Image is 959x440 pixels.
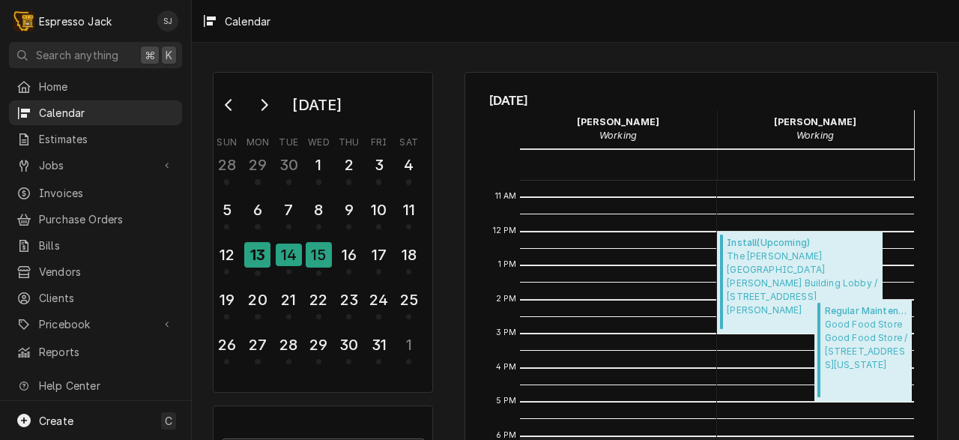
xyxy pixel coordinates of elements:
[489,91,914,110] span: [DATE]
[577,116,659,127] strong: [PERSON_NAME]
[307,199,330,221] div: 8
[337,199,360,221] div: 9
[9,127,182,151] a: Estimates
[215,199,238,221] div: 5
[307,334,330,356] div: 29
[39,316,152,332] span: Pricebook
[157,10,178,31] div: SJ
[337,154,360,176] div: 2
[9,400,182,424] a: Go to What's New
[277,199,300,221] div: 7
[9,42,182,68] button: Search anything⌘K
[491,190,521,202] span: 11 AM
[39,415,73,427] span: Create
[9,373,182,398] a: Go to Help Center
[397,154,420,176] div: 4
[717,232,883,334] div: Install(Upcoming)The [PERSON_NAME][GEOGRAPHIC_DATA][PERSON_NAME] Building Lobby / [STREET_ADDRESS...
[215,154,238,176] div: 28
[825,304,908,318] span: Regular Maintenance ( Upcoming )
[337,244,360,266] div: 16
[364,131,394,149] th: Friday
[277,334,300,356] div: 28
[39,378,173,394] span: Help Center
[157,10,178,31] div: Samantha Janssen's Avatar
[242,131,273,149] th: Monday
[9,340,182,364] a: Reports
[165,413,172,429] span: C
[825,318,908,372] span: Good Food Store Good Food Store / [STREET_ADDRESS][US_STATE]
[39,157,152,173] span: Jobs
[9,74,182,99] a: Home
[307,154,330,176] div: 1
[9,312,182,337] a: Go to Pricebook
[814,300,912,403] div: Regular Maintenance(Upcoming)Good Food StoreGood Food Store / [STREET_ADDRESS][US_STATE]
[39,344,175,360] span: Reports
[367,289,390,311] div: 24
[717,110,914,148] div: Samantha Janssen - Working
[215,289,238,311] div: 19
[39,290,175,306] span: Clients
[9,100,182,125] a: Calendar
[246,199,269,221] div: 6
[287,92,347,118] div: [DATE]
[39,264,175,280] span: Vendors
[13,10,34,31] div: E
[166,47,172,63] span: K
[39,13,112,29] div: Espresso Jack
[39,211,175,227] span: Purchase Orders
[397,199,420,221] div: 11
[277,154,300,176] div: 30
[492,395,521,407] span: 5 PM
[367,154,390,176] div: 3
[273,131,303,149] th: Tuesday
[717,232,883,334] div: [Service] Install The Florence Building Florence Building Lobby / 111 N Higgins Ave, Missoula, MT...
[334,131,364,149] th: Thursday
[727,236,878,250] span: Install ( Upcoming )
[337,334,360,356] div: 30
[774,116,856,127] strong: [PERSON_NAME]
[9,233,182,258] a: Bills
[394,131,424,149] th: Saturday
[244,242,270,268] div: 13
[246,334,269,356] div: 27
[249,93,279,117] button: Go to next month
[727,250,878,317] span: The [PERSON_NAME][GEOGRAPHIC_DATA] [PERSON_NAME] Building Lobby / [STREET_ADDRESS][PERSON_NAME]
[367,334,390,356] div: 31
[367,199,390,221] div: 10
[39,185,175,201] span: Invoices
[39,238,175,253] span: Bills
[246,154,269,176] div: 29
[145,47,155,63] span: ⌘
[9,153,182,178] a: Go to Jobs
[397,289,420,311] div: 25
[397,334,420,356] div: 1
[215,334,238,356] div: 26
[367,244,390,266] div: 17
[13,10,34,31] div: Espresso Jack's Avatar
[214,93,244,117] button: Go to previous month
[39,79,175,94] span: Home
[397,244,420,266] div: 18
[9,181,182,205] a: Invoices
[36,47,118,63] span: Search anything
[9,259,182,284] a: Vendors
[492,327,521,339] span: 3 PM
[277,289,300,311] div: 21
[520,110,717,148] div: Jack Kehoe - Working
[215,244,238,266] div: 12
[39,131,175,147] span: Estimates
[9,207,182,232] a: Purchase Orders
[276,244,302,266] div: 14
[492,293,521,305] span: 2 PM
[9,286,182,310] a: Clients
[306,242,332,268] div: 15
[796,130,834,141] em: Working
[307,289,330,311] div: 22
[599,130,637,141] em: Working
[337,289,360,311] div: 23
[814,300,912,403] div: [Service] Regular Maintenance Good Food Store Good Food Store / 1600 S 3rd St W, Montana 59801 ID...
[213,72,433,393] div: Calendar Day Picker
[494,259,521,271] span: 1 PM
[246,289,269,311] div: 20
[212,131,242,149] th: Sunday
